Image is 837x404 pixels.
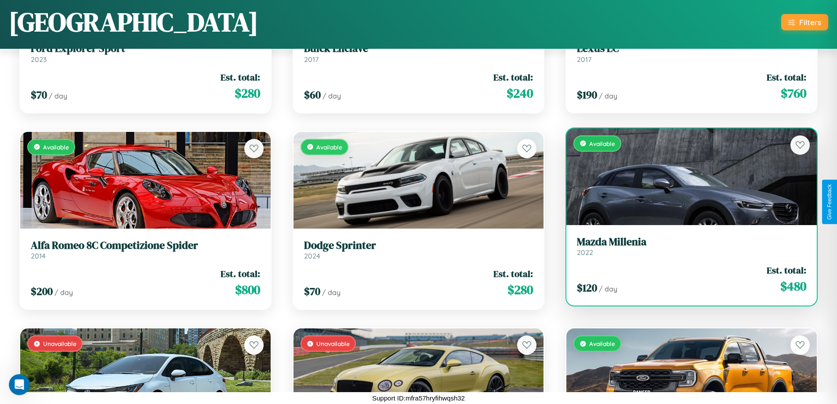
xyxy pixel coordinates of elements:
[304,87,321,102] span: $ 60
[304,239,533,261] a: Dodge Sprinter2024
[9,374,30,395] iframe: Intercom live chat
[304,239,533,252] h3: Dodge Sprinter
[304,42,533,55] h3: Buick Enclave
[372,392,465,404] p: Support ID: mfra57hryfihwqsh32
[781,84,806,102] span: $ 760
[577,42,806,55] h3: Lexus LC
[9,4,258,40] h1: [GEOGRAPHIC_DATA]
[31,42,260,64] a: Ford Explorer Sport2023
[304,284,320,298] span: $ 70
[31,87,47,102] span: $ 70
[781,14,828,30] button: Filters
[507,281,533,298] span: $ 280
[599,91,617,100] span: / day
[577,42,806,64] a: Lexus LC2017
[577,236,806,248] h3: Mazda Millenia
[493,71,533,84] span: Est. total:
[31,239,260,252] h3: Alfa Romeo 8C Competizione Spider
[589,140,615,147] span: Available
[54,288,73,297] span: / day
[31,55,47,64] span: 2023
[304,55,319,64] span: 2017
[49,91,67,100] span: / day
[577,280,597,295] span: $ 120
[577,248,593,257] span: 2022
[322,91,341,100] span: / day
[304,251,320,260] span: 2024
[599,284,617,293] span: / day
[577,55,591,64] span: 2017
[780,277,806,295] span: $ 480
[221,267,260,280] span: Est. total:
[577,236,806,257] a: Mazda Millenia2022
[43,340,76,347] span: Unavailable
[304,42,533,64] a: Buick Enclave2017
[31,251,46,260] span: 2014
[316,143,342,151] span: Available
[799,18,821,27] div: Filters
[322,288,341,297] span: / day
[493,267,533,280] span: Est. total:
[577,87,597,102] span: $ 190
[221,71,260,84] span: Est. total:
[31,284,53,298] span: $ 200
[31,42,260,55] h3: Ford Explorer Sport
[31,239,260,261] a: Alfa Romeo 8C Competizione Spider2014
[316,340,350,347] span: Unavailable
[235,281,260,298] span: $ 800
[507,84,533,102] span: $ 240
[235,84,260,102] span: $ 280
[767,264,806,277] span: Est. total:
[767,71,806,84] span: Est. total:
[43,143,69,151] span: Available
[826,184,833,220] div: Give Feedback
[589,340,615,347] span: Available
